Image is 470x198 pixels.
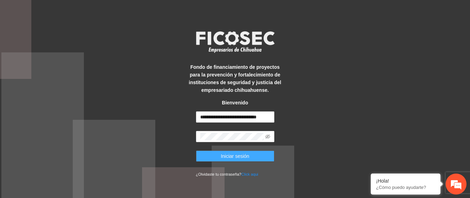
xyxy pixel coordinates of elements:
[376,178,435,184] div: ¡Hola!
[241,172,258,176] a: Click aqui
[196,172,258,176] small: ¿Olvidaste tu contraseña?
[265,134,270,139] span: eye-invisible
[222,100,248,105] strong: Bienvenido
[221,152,249,160] span: Iniciar sesión
[191,29,279,55] img: logo
[189,64,281,93] strong: Fondo de financiamiento de proyectos para la prevención y fortalecimiento de instituciones de seg...
[376,185,435,190] p: ¿Cómo puedo ayudarte?
[196,151,274,162] button: Iniciar sesión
